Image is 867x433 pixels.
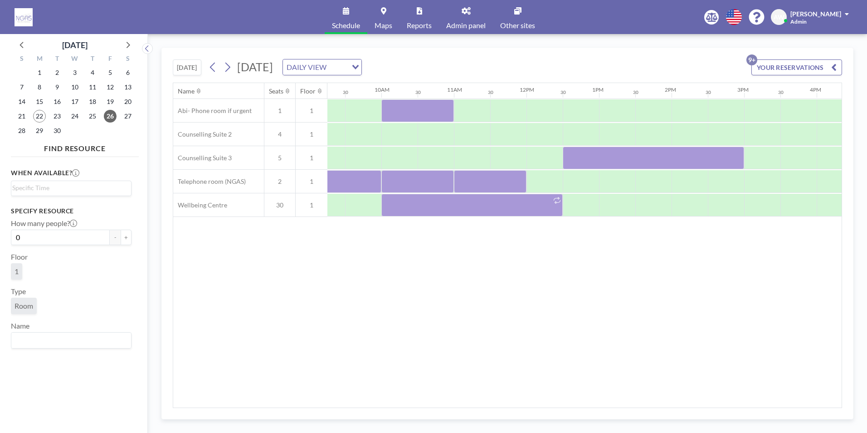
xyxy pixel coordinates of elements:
div: 12PM [520,86,534,93]
span: Reports [407,22,432,29]
div: M [31,54,49,65]
span: 5 [264,154,295,162]
div: 30 [343,89,348,95]
button: [DATE] [173,59,201,75]
div: F [101,54,119,65]
span: Telephone room (NGAS) [173,177,246,186]
span: 1 [296,130,327,138]
div: 30 [488,89,493,95]
span: 1 [296,177,327,186]
div: Seats [269,87,283,95]
span: Sunday, September 7, 2025 [15,81,28,93]
img: organization-logo [15,8,33,26]
span: Sunday, September 14, 2025 [15,95,28,108]
span: Abi- Phone room if urgent [173,107,252,115]
div: 1PM [592,86,604,93]
div: 3PM [737,86,749,93]
span: Friday, September 26, 2025 [104,110,117,123]
span: Monday, September 1, 2025 [33,66,46,79]
span: Saturday, September 20, 2025 [122,95,134,108]
span: Wednesday, September 24, 2025 [68,110,81,123]
div: 10AM [375,86,390,93]
span: Tuesday, September 16, 2025 [51,95,63,108]
div: 4PM [810,86,821,93]
div: Floor [300,87,316,95]
span: Saturday, September 13, 2025 [122,81,134,93]
span: Saturday, September 27, 2025 [122,110,134,123]
label: Name [11,321,29,330]
span: Sunday, September 21, 2025 [15,110,28,123]
div: 30 [415,89,421,95]
h4: FIND RESOURCE [11,140,139,153]
button: - [110,230,121,245]
div: 30 [706,89,711,95]
div: 2PM [665,86,676,93]
div: T [83,54,101,65]
button: YOUR RESERVATIONS9+ [751,59,842,75]
span: Friday, September 5, 2025 [104,66,117,79]
span: Tuesday, September 9, 2025 [51,81,63,93]
div: T [49,54,66,65]
span: Admin [790,18,807,25]
div: Search for option [11,181,131,195]
span: Monday, September 29, 2025 [33,124,46,137]
span: Monday, September 15, 2025 [33,95,46,108]
label: Floor [11,252,28,261]
div: Search for option [283,59,361,75]
span: Monday, September 8, 2025 [33,81,46,93]
span: Wednesday, September 17, 2025 [68,95,81,108]
label: Type [11,287,26,296]
span: Tuesday, September 2, 2025 [51,66,63,79]
span: Monday, September 22, 2025 [33,110,46,123]
span: AW [774,13,784,21]
span: Wednesday, September 10, 2025 [68,81,81,93]
span: Thursday, September 25, 2025 [86,110,99,123]
label: How many people? [11,219,77,228]
span: [PERSON_NAME] [790,10,841,18]
div: 30 [633,89,638,95]
span: Counselling Suite 3 [173,154,232,162]
div: W [66,54,84,65]
input: Search for option [329,61,346,73]
h3: Specify resource [11,207,132,215]
span: Tuesday, September 30, 2025 [51,124,63,137]
span: 1 [15,267,19,276]
span: Room [15,301,33,310]
span: Thursday, September 11, 2025 [86,81,99,93]
button: + [121,230,132,245]
div: 11AM [447,86,462,93]
div: S [119,54,136,65]
span: Sunday, September 28, 2025 [15,124,28,137]
div: [DATE] [62,39,88,51]
span: Other sites [500,22,535,29]
input: Search for option [12,183,126,193]
div: Search for option [11,333,131,348]
span: Schedule [332,22,360,29]
span: 2 [264,177,295,186]
span: 1 [296,154,327,162]
span: Maps [375,22,392,29]
p: 9+ [746,54,757,65]
div: 30 [560,89,566,95]
span: Wellbeing Centre [173,201,227,209]
span: 1 [264,107,295,115]
span: Friday, September 19, 2025 [104,95,117,108]
span: Friday, September 12, 2025 [104,81,117,93]
div: Name [178,87,195,95]
span: Wednesday, September 3, 2025 [68,66,81,79]
div: 30 [778,89,784,95]
span: Thursday, September 18, 2025 [86,95,99,108]
div: S [13,54,31,65]
span: 1 [296,107,327,115]
span: 4 [264,130,295,138]
span: Thursday, September 4, 2025 [86,66,99,79]
span: [DATE] [237,60,273,74]
input: Search for option [12,335,126,346]
span: 30 [264,201,295,209]
span: Counselling Suite 2 [173,130,232,138]
span: Admin panel [446,22,486,29]
span: DAILY VIEW [285,61,328,73]
span: Saturday, September 6, 2025 [122,66,134,79]
span: Tuesday, September 23, 2025 [51,110,63,123]
span: 1 [296,201,327,209]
